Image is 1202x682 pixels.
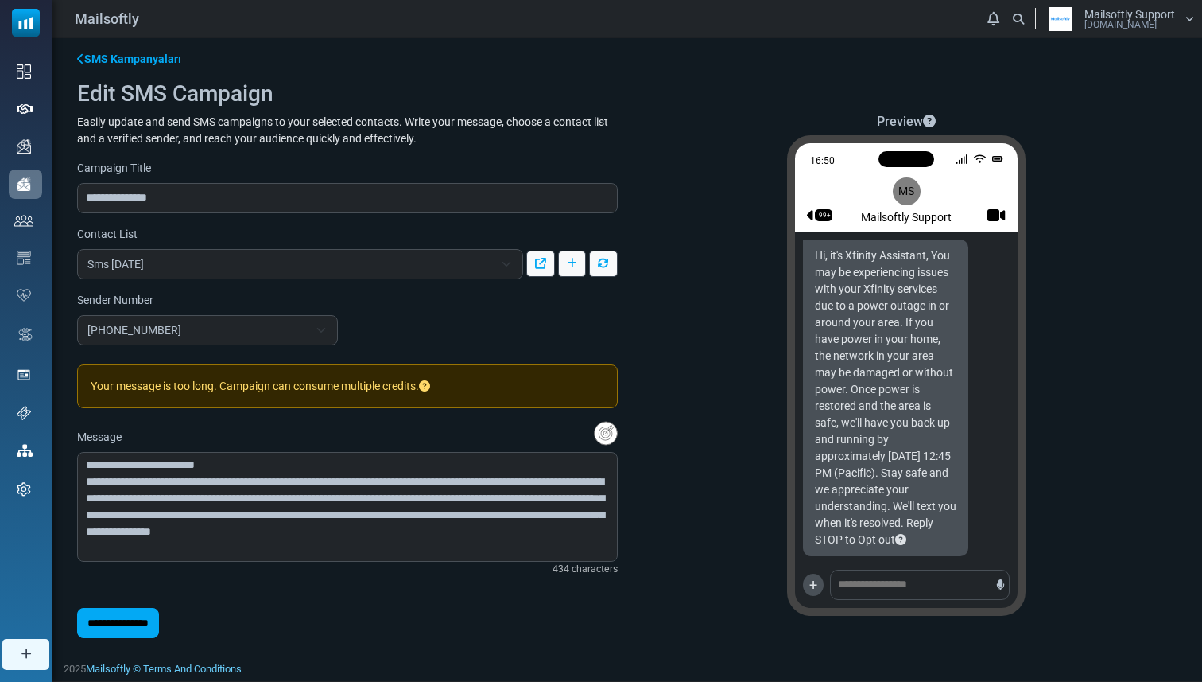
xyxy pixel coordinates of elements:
[77,249,523,279] span: Sms August 14 1229
[86,663,141,675] a: Mailsoftly ©
[68,80,1186,107] h3: Edit SMS Campaign
[17,64,31,79] img: dashboard-icon.svg
[17,251,31,265] img: email-templates-icon.svg
[77,292,153,309] label: Sender Number
[1041,7,1080,31] img: User Logo
[1084,20,1157,29] span: [DOMAIN_NAME]
[77,226,138,243] label: Contact List
[17,139,31,154] img: campaigns-icon.png
[810,154,949,164] div: 16:50
[77,114,618,147] div: Easily update and send SMS campaigns to your selected contacts. Write your message, choose a cont...
[77,51,181,68] a: SMS Kampanyaları
[1041,7,1194,31] a: User Logo Mailsoftly Support [DOMAIN_NAME]
[75,8,139,29] span: Mailsoftly
[17,325,34,344] img: workflow.svg
[77,429,122,446] div: Message
[895,534,906,545] i: To respect recipients' preferences and comply with messaging regulations, an unsubscribe option i...
[1084,9,1175,20] span: Mailsoftly Support
[87,255,494,274] span: Sms August 14 1229
[12,9,40,37] img: mailsoftly_icon_blue_white.svg
[17,482,31,497] img: settings-icon.svg
[877,114,936,129] h6: Preview
[17,368,31,382] img: landing_pages.svg
[143,663,242,675] a: Terms And Conditions
[52,653,1202,681] footer: 2025
[77,364,618,408] div: Your message is too long. Campaign can consume multiple credits.
[17,177,31,191] img: campaigns-icon-active.png
[87,321,308,340] span: +18665787632
[14,215,33,226] img: contacts-icon.svg
[77,160,151,177] label: Campaign Title
[923,115,936,127] i: This is a visual preview of how your message may appear on a phone. The appearance may vary depen...
[17,289,31,302] img: domain-health-icon.svg
[803,240,968,556] div: Hi, it's Xfinity Assistant, You may be experiencing issues with your Xfinity services due to a po...
[77,315,338,345] span: +18665787632
[594,421,618,446] img: Insert Variable
[17,406,31,420] img: support-icon.svg
[553,562,618,576] small: 434 characters
[143,663,242,675] span: translation missing: tr.layouts.footer.terms_and_conditions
